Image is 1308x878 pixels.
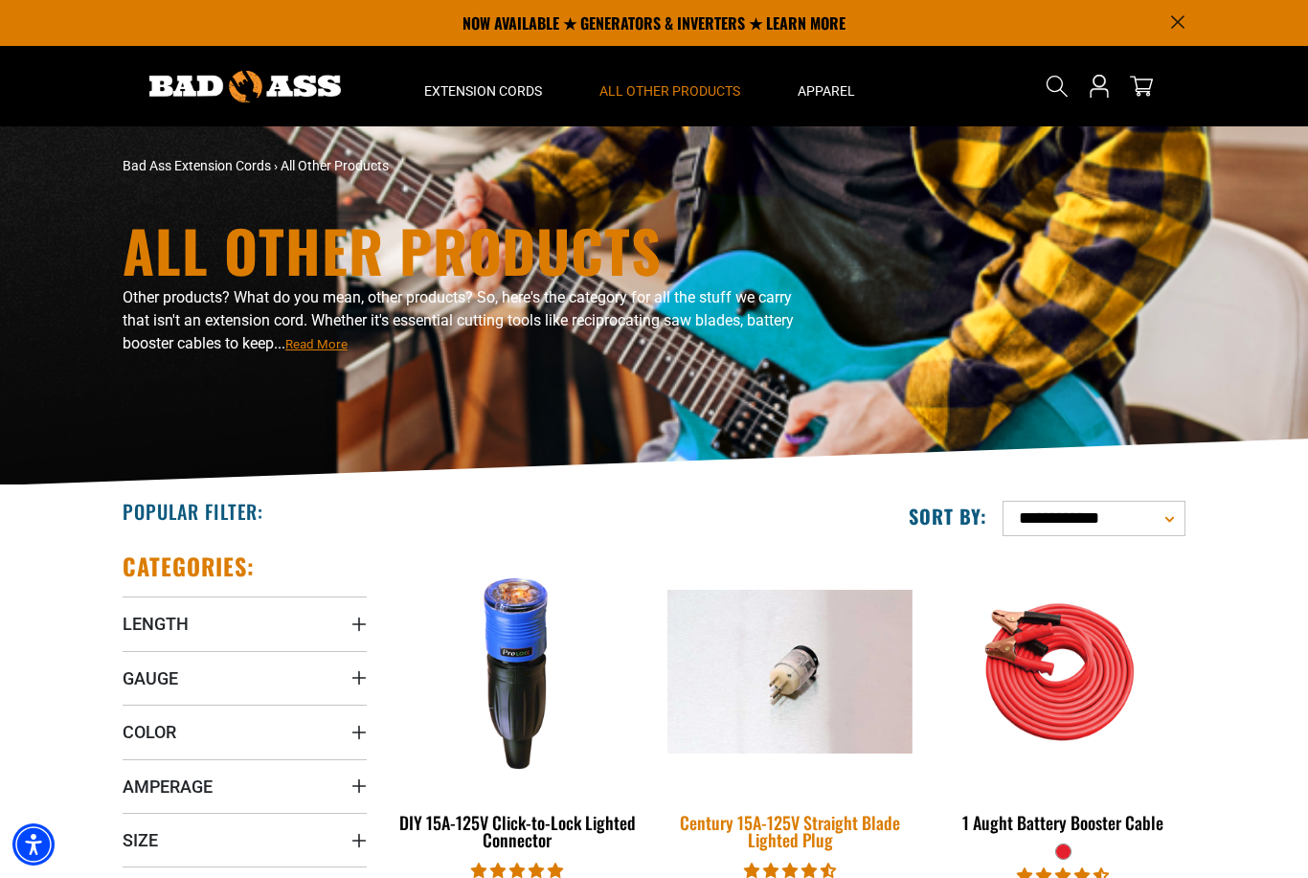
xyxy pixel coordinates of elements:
[123,221,822,279] h1: All Other Products
[123,552,255,581] h2: Categories:
[123,499,263,524] h2: Popular Filter:
[942,561,1184,781] img: features
[123,286,822,355] p: Other products? What do you mean, other products? So, here's the category for all the stuff we ca...
[571,46,769,126] summary: All Other Products
[656,590,924,754] img: Century 15A-125V Straight Blade Lighted Plug
[123,776,213,798] span: Amperage
[123,156,822,176] nav: breadcrumbs
[12,823,55,866] div: Accessibility Menu
[123,813,367,867] summary: Size
[285,337,348,351] span: Read More
[397,561,639,781] img: DIY 15A-125V Click-to-Lock Lighted Connector
[123,829,158,851] span: Size
[599,82,740,100] span: All Other Products
[1042,71,1072,101] summary: Search
[798,82,855,100] span: Apparel
[769,46,884,126] summary: Apparel
[123,721,176,743] span: Color
[123,667,178,689] span: Gauge
[668,814,913,848] div: Century 15A-125V Straight Blade Lighted Plug
[149,71,341,102] img: Bad Ass Extension Cords
[395,552,640,860] a: DIY 15A-125V Click-to-Lock Lighted Connector DIY 15A-125V Click-to-Lock Lighted Connector
[424,82,542,100] span: Extension Cords
[909,504,987,529] label: Sort by:
[123,158,271,173] a: Bad Ass Extension Cords
[123,651,367,705] summary: Gauge
[281,158,389,173] span: All Other Products
[123,759,367,813] summary: Amperage
[123,705,367,758] summary: Color
[123,613,189,635] span: Length
[668,552,913,860] a: Century 15A-125V Straight Blade Lighted Plug Century 15A-125V Straight Blade Lighted Plug
[274,158,278,173] span: ›
[941,552,1185,843] a: features 1 Aught Battery Booster Cable
[941,814,1185,831] div: 1 Aught Battery Booster Cable
[395,814,640,848] div: DIY 15A-125V Click-to-Lock Lighted Connector
[123,597,367,650] summary: Length
[395,46,571,126] summary: Extension Cords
